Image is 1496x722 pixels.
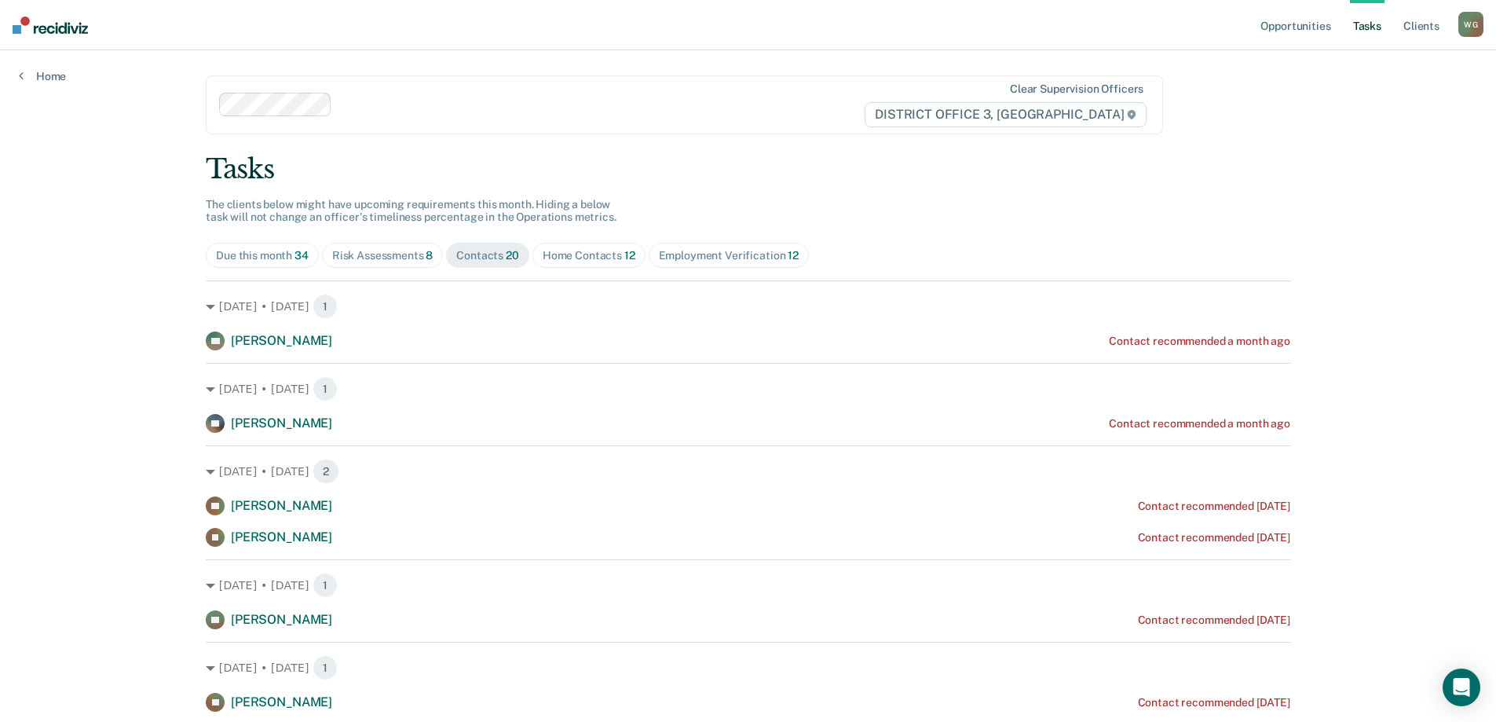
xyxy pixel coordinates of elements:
[313,376,338,401] span: 1
[543,249,635,262] div: Home Contacts
[294,249,309,262] span: 34
[19,69,66,83] a: Home
[206,198,616,224] span: The clients below might have upcoming requirements this month. Hiding a below task will not chang...
[1138,531,1290,544] div: Contact recommended [DATE]
[206,459,1290,484] div: [DATE] • [DATE] 2
[1010,82,1143,96] div: Clear supervision officers
[456,249,519,262] div: Contacts
[313,573,338,598] span: 1
[1109,335,1290,348] div: Contact recommended a month ago
[1458,12,1483,37] div: W G
[206,376,1290,401] div: [DATE] • [DATE] 1
[231,612,332,627] span: [PERSON_NAME]
[659,249,799,262] div: Employment Verification
[426,249,433,262] span: 8
[231,695,332,709] span: [PERSON_NAME]
[231,530,332,544] span: [PERSON_NAME]
[313,294,338,319] span: 1
[1138,614,1290,627] div: Contact recommended [DATE]
[206,655,1290,680] div: [DATE] • [DATE] 1
[1138,696,1290,709] div: Contact recommended [DATE]
[865,102,1147,127] span: DISTRICT OFFICE 3, [GEOGRAPHIC_DATA]
[13,16,88,34] img: Recidiviz
[624,249,635,262] span: 12
[206,573,1290,598] div: [DATE] • [DATE] 1
[206,153,1290,185] div: Tasks
[332,249,433,262] div: Risk Assessments
[231,498,332,513] span: [PERSON_NAME]
[1109,417,1290,431] div: Contact recommended a month ago
[313,459,339,484] span: 2
[1443,669,1480,706] div: Open Intercom Messenger
[313,655,338,680] span: 1
[231,333,332,348] span: [PERSON_NAME]
[788,249,799,262] span: 12
[231,416,332,431] span: [PERSON_NAME]
[1138,500,1290,513] div: Contact recommended [DATE]
[206,294,1290,319] div: [DATE] • [DATE] 1
[1458,12,1483,37] button: WG
[506,249,519,262] span: 20
[216,249,309,262] div: Due this month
